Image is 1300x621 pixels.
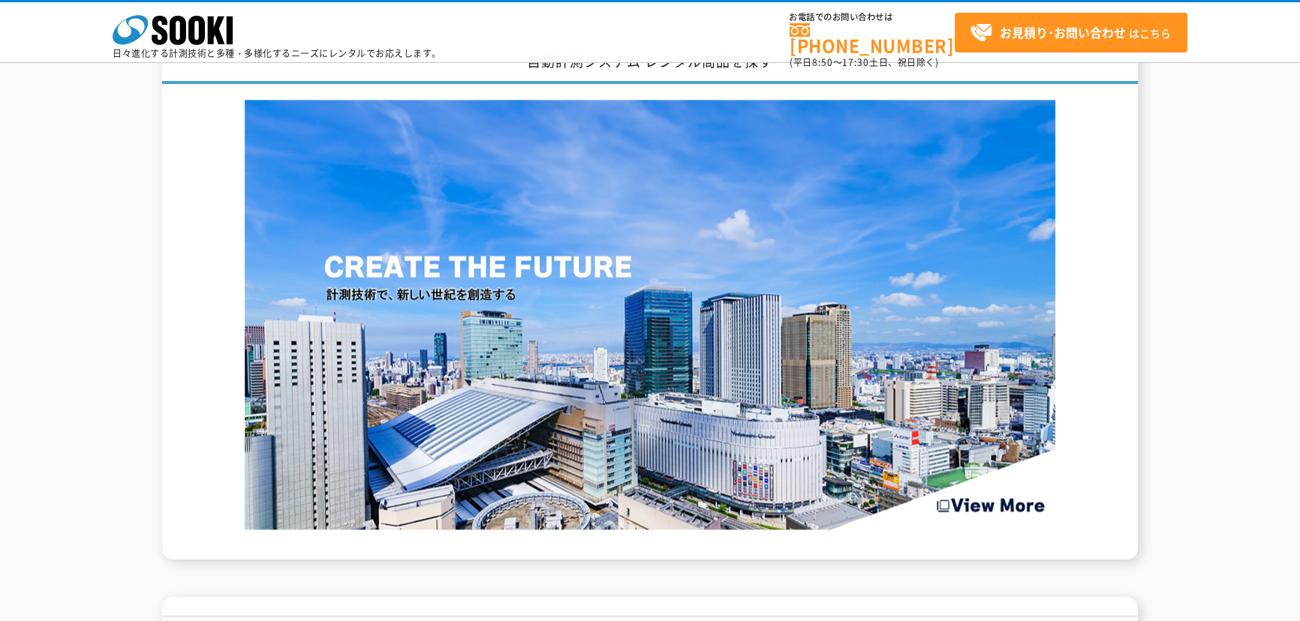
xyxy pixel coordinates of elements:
p: 日々進化する計測技術と多種・多様化するニーズにレンタルでお応えします。 [113,49,441,58]
span: お電話でのお問い合わせは [790,13,955,22]
img: Create the Future [245,100,1055,529]
a: お見積り･お問い合わせはこちら [955,13,1187,52]
span: はこちら [970,22,1171,44]
span: 17:30 [842,55,869,69]
span: (平日 ～ 土日、祝日除く) [790,55,938,69]
a: [PHONE_NUMBER] [790,23,955,54]
span: 8:50 [812,55,833,69]
a: Create the Future [245,514,1055,528]
strong: お見積り･お問い合わせ [1000,23,1126,41]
